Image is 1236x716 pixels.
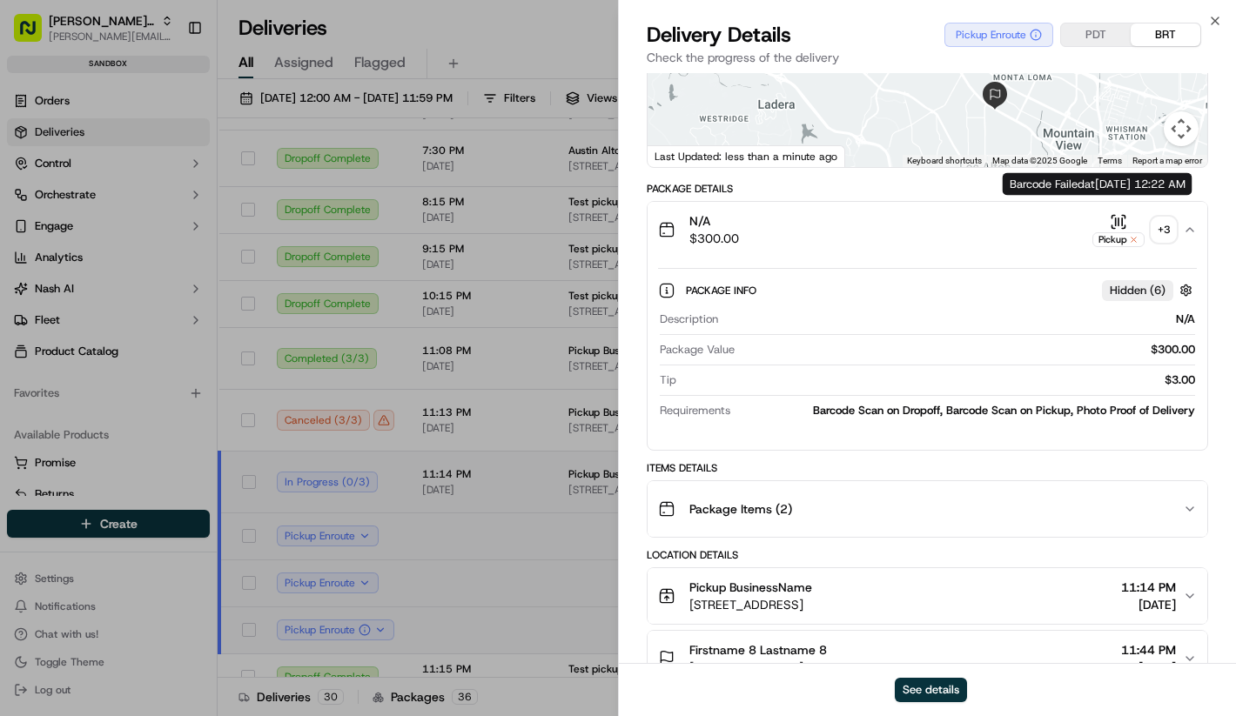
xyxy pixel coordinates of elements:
[17,253,45,281] img: Mariam Aslam
[17,300,45,328] img: Lucas Ferreira
[647,49,1208,66] p: Check the progress of the delivery
[10,382,140,413] a: 📗Knowledge Base
[1092,232,1145,247] div: Pickup
[660,342,735,358] span: Package Value
[17,166,49,197] img: 1736555255976-a54dd68f-1ca7-489b-9aae-adbdc363a1c4
[1110,283,1165,298] span: Hidden ( 6 )
[54,270,141,284] span: [PERSON_NAME]
[1085,177,1186,191] span: at [DATE] 12:22 AM
[17,391,31,405] div: 📗
[907,155,982,167] button: Keyboard shortcuts
[147,391,161,405] div: 💻
[686,284,760,298] span: Package Info
[1102,279,1197,301] button: Hidden (6)
[660,403,730,418] span: Requirements
[737,403,1195,418] div: Barcode Scan on Dropoff, Barcode Scan on Pickup, Photo Proof of Delivery
[35,389,133,406] span: Knowledge Base
[689,500,792,518] span: Package Items ( 2 )
[648,145,845,167] div: Last Updated: less than a minute ago
[165,389,279,406] span: API Documentation
[1164,111,1199,146] button: Map camera controls
[648,202,1207,258] button: N/A$300.00Pickup+3
[652,144,709,167] img: Google
[652,144,709,167] a: Open this area in Google Maps (opens a new window)
[683,372,1195,388] div: $3.00
[296,171,317,192] button: Start new chat
[1121,659,1176,676] span: [DATE]
[140,382,286,413] a: 💻API Documentation
[742,342,1195,358] div: $300.00
[725,311,1195,327] div: N/A
[648,568,1207,624] button: Pickup BusinessName[STREET_ADDRESS]11:14 PM[DATE]
[173,432,211,445] span: Pylon
[1152,217,1176,242] div: + 3
[1098,156,1122,165] a: Terms (opens in new tab)
[689,596,812,613] span: [STREET_ADDRESS]
[78,184,239,197] div: We're available if you need us!
[17,17,52,52] img: Nash
[123,431,211,445] a: Powered byPylon
[689,230,739,247] span: $300.00
[660,372,676,388] span: Tip
[45,112,313,130] input: Got a question? Start typing here...
[1121,596,1176,613] span: [DATE]
[78,166,285,184] div: Start new chat
[154,317,190,331] span: [DATE]
[54,317,141,331] span: [PERSON_NAME]
[17,226,117,240] div: Past conversations
[144,317,151,331] span: •
[648,481,1207,537] button: Package Items (2)
[1092,213,1176,247] button: Pickup+3
[648,631,1207,686] button: Firstname 8 Lastname 8[STREET_ADDRESS]11:44 PM[DATE]
[1131,23,1200,46] button: BRT
[144,270,151,284] span: •
[647,548,1208,562] div: Location Details
[37,166,68,197] img: 4988371391238_9404d814bf3eb2409008_72.png
[689,641,827,659] span: Firstname 8 Lastname 8
[35,271,49,284] img: 1736555255976-a54dd68f-1ca7-489b-9aae-adbdc363a1c4
[647,21,791,49] span: Delivery Details
[895,678,967,702] button: See details
[647,182,1208,196] div: Package Details
[992,156,1087,165] span: Map data ©2025 Google
[1132,156,1202,165] a: Report a map error
[17,70,317,97] p: Welcome 👋
[648,258,1207,450] div: N/A$300.00Pickup+3
[689,579,812,596] span: Pickup BusinessName
[647,461,1208,475] div: Items Details
[689,659,827,676] span: [STREET_ADDRESS]
[944,23,1053,47] button: Pickup Enroute
[1061,23,1131,46] button: PDT
[1121,579,1176,596] span: 11:14 PM
[1003,173,1192,196] div: Barcode Failed
[270,223,317,244] button: See all
[660,311,718,327] span: Description
[1121,641,1176,659] span: 11:44 PM
[1092,213,1145,247] button: Pickup
[154,270,190,284] span: [DATE]
[689,212,739,230] span: N/A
